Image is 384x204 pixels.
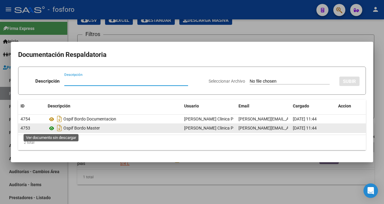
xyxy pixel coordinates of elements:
[363,183,378,198] div: Open Intercom Messenger
[48,104,70,108] span: Descripción
[293,117,317,121] span: [DATE] 11:44
[343,79,356,84] span: SUBIR
[238,126,370,130] span: [PERSON_NAME][EMAIL_ADDRESS][PERSON_NAME][DOMAIN_NAME]
[21,126,30,130] span: 4753
[238,117,370,121] span: [PERSON_NAME][EMAIL_ADDRESS][PERSON_NAME][DOMAIN_NAME]
[339,77,360,86] button: SUBIR
[48,123,179,133] div: Ospif Bordo Master
[293,126,317,130] span: [DATE] 11:44
[21,104,24,108] span: ID
[290,100,336,113] datatable-header-cell: Cargado
[56,114,63,124] i: Descargar documento
[18,100,45,113] datatable-header-cell: ID
[35,78,59,85] p: Descripción
[18,135,366,150] div: 2 total
[48,114,179,124] div: Ospif Bordo Documentacion
[184,117,315,121] span: [PERSON_NAME] Clinica Privada [PERSON_NAME] ([PERSON_NAME])
[182,100,236,113] datatable-header-cell: Usuario
[18,49,366,61] h2: Documentación Respaldatoria
[236,100,290,113] datatable-header-cell: Email
[21,117,30,121] span: 4754
[336,100,366,113] datatable-header-cell: Accion
[293,104,309,108] span: Cargado
[56,123,63,133] i: Descargar documento
[338,104,351,108] span: Accion
[184,104,199,108] span: Usuario
[184,126,315,130] span: [PERSON_NAME] Clinica Privada [PERSON_NAME] ([PERSON_NAME])
[45,100,182,113] datatable-header-cell: Descripción
[238,104,249,108] span: Email
[209,79,245,84] span: Seleccionar Archivo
